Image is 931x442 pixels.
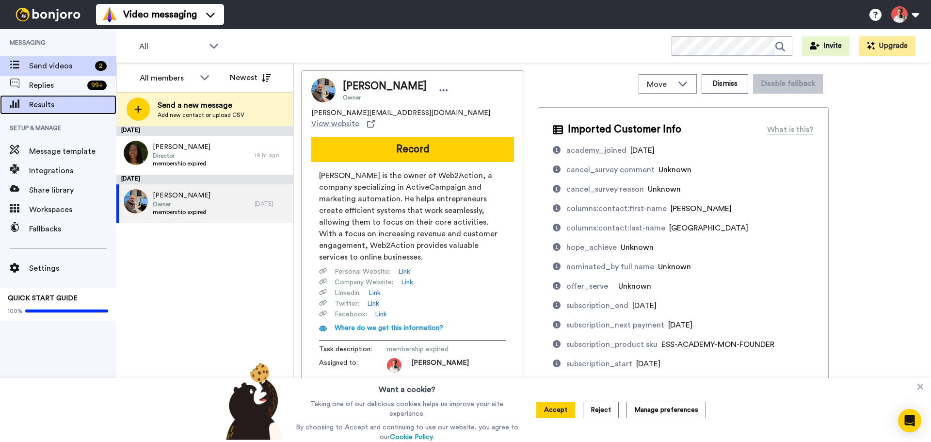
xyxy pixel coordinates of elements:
[702,74,748,94] button: Dismiss
[153,191,210,200] span: [PERSON_NAME]
[536,402,575,418] button: Accept
[311,118,375,130] a: View website
[29,262,116,274] span: Settings
[255,200,289,208] div: [DATE]
[379,378,435,395] h3: Want a cookie?
[369,288,381,298] a: Link
[255,151,289,159] div: 19 hr ago
[29,60,91,72] span: Send videos
[566,242,617,253] div: hope_achieve
[767,124,814,135] div: What is this?
[630,147,655,154] span: [DATE]
[648,185,681,193] span: Unknown
[636,360,660,368] span: [DATE]
[335,310,367,319] span: Facebook :
[387,358,401,373] img: bac30147-3b56-4842-a714-5a985ed6e6ec-1665417034.jpg
[311,137,514,162] button: Record
[158,99,244,111] span: Send a new message
[367,299,379,309] a: Link
[311,78,336,102] img: Image of Edwin Schoonheim
[647,79,673,90] span: Move
[124,141,148,165] img: 5eb8dffa-512f-4d24-9f27-78930a8f08fe.jpg
[566,261,654,273] div: nominated_by full name
[123,8,197,21] span: Video messaging
[398,267,410,277] a: Link
[12,8,84,21] img: bj-logo-header-white.svg
[102,7,117,22] img: vm-color.svg
[626,402,706,418] button: Manage preferences
[29,146,116,157] span: Message template
[140,72,195,84] div: All members
[343,79,427,94] span: [PERSON_NAME]
[618,282,651,290] span: Unknown
[566,339,658,350] div: subscription_product sku
[29,223,116,235] span: Fallbacks
[29,204,116,215] span: Workspaces
[668,321,692,329] span: [DATE]
[566,164,655,176] div: cancel_survey comment
[566,377,600,389] div: timezone
[153,160,210,167] span: membership expired
[335,325,443,331] span: Where do we get this information?
[8,307,23,315] span: 100%
[116,126,293,136] div: [DATE]
[401,278,413,287] a: Link
[116,175,293,184] div: [DATE]
[95,61,107,71] div: 2
[387,344,479,354] span: membership expired
[335,278,393,287] span: Company Website :
[319,358,387,373] span: Assigned to:
[8,295,78,302] span: QUICK START GUIDE
[139,41,204,52] span: All
[343,94,427,101] span: Owner
[311,108,490,118] span: [PERSON_NAME][EMAIL_ADDRESS][DOMAIN_NAME]
[87,81,107,90] div: 99 +
[566,319,664,331] div: subscription_next payment
[311,118,359,130] span: View website
[217,362,289,440] img: bear-with-cookie.png
[566,280,608,292] div: offer_serve
[223,68,278,87] button: Newest
[661,341,774,348] span: ESS-ACADEMY-MON-FOUNDER
[898,409,921,432] div: Open Intercom Messenger
[390,434,433,441] a: Cookie Policy
[566,358,632,370] div: subscription_start
[335,288,361,298] span: Linkedin :
[632,302,657,310] span: [DATE]
[153,200,210,208] span: Owner
[566,300,628,311] div: subscription_end
[658,263,691,271] span: Unknown
[319,170,506,263] span: [PERSON_NAME] is the owner of Web2Action, a company specializing in ActiveCampaign and marketing ...
[335,299,359,309] span: Twitter :
[583,402,619,418] button: Reject
[375,310,387,319] a: Link
[29,165,116,177] span: Integrations
[29,184,116,196] span: Share library
[29,80,83,91] span: Replies
[158,111,244,119] span: Add new contact or upload CSV
[566,222,665,234] div: columns:contact:last-name
[293,399,521,419] p: Taking one of our delicious cookies helps us improve your site experience.
[566,183,644,195] div: cancel_survey reason
[658,166,691,174] span: Unknown
[153,152,210,160] span: Director
[124,189,148,213] img: 36381590-68b0-4004-8693-bc7ba91b1cd1.jpg
[753,74,823,94] button: Disable fallback
[859,36,915,56] button: Upgrade
[153,142,210,152] span: [PERSON_NAME]
[802,36,850,56] button: Invite
[566,203,667,214] div: columns:contact:first-name
[29,99,116,111] span: Results
[153,208,210,216] span: membership expired
[319,344,387,354] span: Task description :
[411,358,469,373] span: [PERSON_NAME]
[621,244,654,251] span: Unknown
[671,205,732,213] span: [PERSON_NAME]
[335,267,390,277] span: Personal Website :
[566,145,626,156] div: academy_joined
[568,122,681,137] span: Imported Customer Info
[669,224,748,232] span: [GEOGRAPHIC_DATA]
[293,423,521,442] p: By choosing to Accept and continuing to use our website, you agree to our .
